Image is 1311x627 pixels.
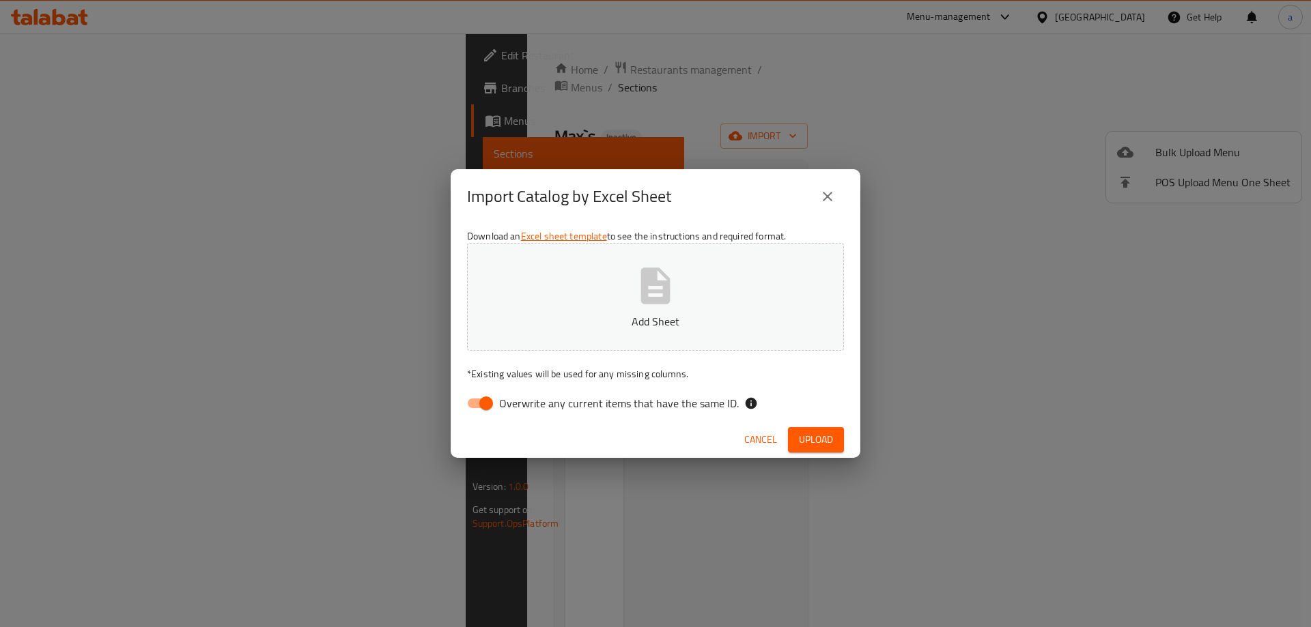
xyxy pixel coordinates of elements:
span: Upload [799,431,833,448]
button: close [811,180,844,213]
div: Download an to see the instructions and required format. [451,224,860,422]
button: Upload [788,427,844,452]
h2: Import Catalog by Excel Sheet [467,186,671,207]
p: Existing values will be used for any missing columns. [467,367,844,381]
button: Cancel [739,427,783,452]
span: Overwrite any current items that have the same ID. [499,395,739,411]
a: Excel sheet template [521,227,607,245]
svg: If the overwrite option isn't selected, then the items that match an existing ID will be ignored ... [744,396,758,410]
p: Add Sheet [488,313,823,330]
button: Add Sheet [467,243,844,351]
span: Cancel [744,431,777,448]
